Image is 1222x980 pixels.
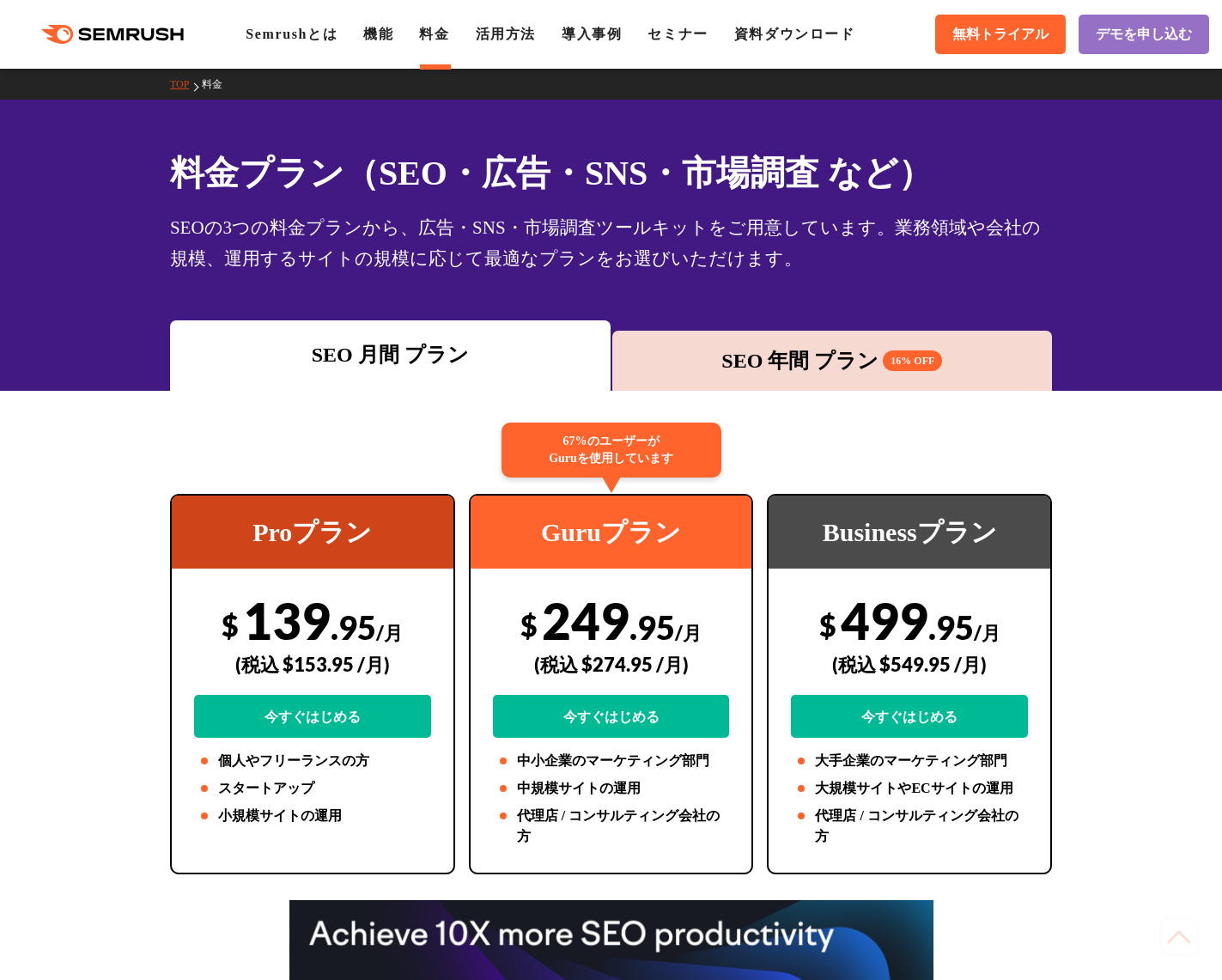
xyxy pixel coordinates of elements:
div: 249 [493,590,730,738]
a: 料金 [419,27,449,41]
div: Proプラン [172,496,453,569]
a: 料金 [202,78,235,90]
div: SEO 月間 プラン [179,339,602,370]
a: 今すぐはじめる [791,695,1028,738]
a: TOP [170,78,202,90]
span: /月 [675,621,702,644]
li: 中規模サイトの運用 [493,778,730,799]
a: 今すぐはじめる [493,695,730,738]
a: 今すぐはじめる [194,695,431,738]
div: 499 [791,590,1028,738]
span: .95 [629,607,675,647]
span: デモを申し込む [1096,26,1192,44]
a: デモを申し込む [1079,15,1209,54]
a: 機能 [363,27,393,41]
li: スタートアップ [194,778,431,799]
li: 代理店 / コンサルティング会社の方 [493,806,730,847]
span: /月 [376,621,403,644]
a: Semrushとは [246,27,337,41]
li: 中小企業のマーケティング部門 [493,751,730,771]
li: 代理店 / コンサルティング会社の方 [791,806,1028,847]
li: 小規模サイトの運用 [194,806,431,826]
span: /月 [974,621,1000,644]
span: .95 [331,607,376,647]
div: (税込 $153.95 /月) [194,634,431,695]
div: (税込 $274.95 /月) [493,634,730,695]
a: 無料トライアル [935,15,1066,54]
span: 16% OFF [883,350,942,371]
li: 大規模サイトやECサイトの運用 [791,778,1028,799]
div: SEOの3つの料金プランから、広告・SNS・市場調査ツールキットをご用意しています。業務領域や会社の規模、運用するサイトの規模に応じて最適なプランをお選びいただけます。 [170,212,1052,274]
span: 無料トライアル [952,26,1049,44]
div: Guruプラン [471,496,752,569]
a: 導入事例 [562,27,622,41]
li: 大手企業のマーケティング部門 [791,751,1028,771]
div: 67%のユーザーが Guruを使用しています [502,423,721,478]
span: $ [222,607,239,642]
div: Businessプラン [769,496,1050,569]
div: SEO 年間 プラン [621,345,1044,376]
li: 個人やフリーランスの方 [194,751,431,771]
span: $ [819,607,836,642]
a: 活用方法 [476,27,536,41]
div: (税込 $549.95 /月) [791,634,1028,695]
span: $ [520,607,538,642]
h1: 料金プラン（SEO・広告・SNS・市場調査 など） [170,148,1052,198]
a: セミナー [647,27,708,41]
div: 139 [194,590,431,738]
span: .95 [928,607,974,647]
a: 資料ダウンロード [734,27,855,41]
